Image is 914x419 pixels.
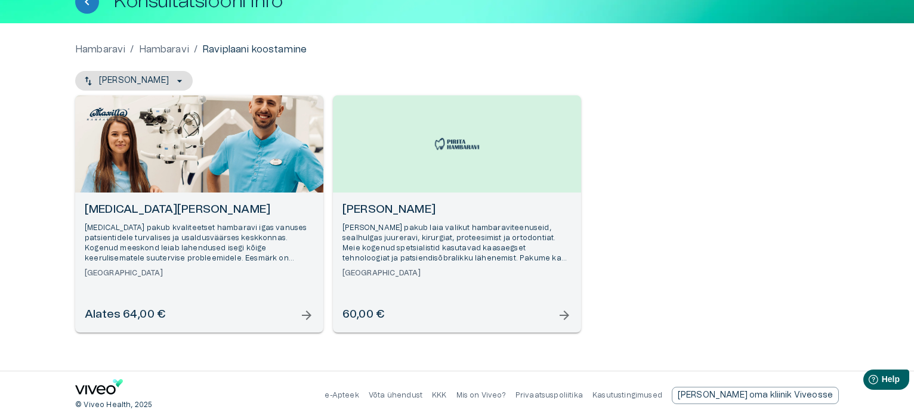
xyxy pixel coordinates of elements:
p: Mis on Viveo? [456,390,506,401]
h6: [PERSON_NAME] [342,202,572,218]
button: [PERSON_NAME] [75,71,193,91]
h6: Alates 64,00 € [85,307,165,323]
a: Kasutustingimused [592,392,662,399]
a: KKK [432,392,447,399]
div: [PERSON_NAME] oma kliinik Viveosse [672,387,839,404]
p: © Viveo Health, 2025 [75,400,152,410]
p: / [194,42,197,57]
p: Raviplaani koostamine [202,42,307,57]
span: arrow_forward [557,308,572,322]
a: Send email to partnership request to viveo [672,387,839,404]
p: [PERSON_NAME] [99,75,169,87]
img: Pirita Hambaravi logo [433,136,481,152]
img: Maxilla Hambakliinik logo [84,104,132,123]
p: Võta ühendust [369,390,422,401]
a: Open selected supplier available booking dates [75,95,323,333]
p: / [130,42,134,57]
p: [PERSON_NAME] pakub laia valikut hambaraviteenuseid, sealhulgas juureravi, kirurgiat, proteesimis... [342,223,572,264]
a: Privaatsuspoliitika [515,392,583,399]
h6: [GEOGRAPHIC_DATA] [85,268,314,278]
span: arrow_forward [299,308,314,322]
h6: 60,00 € [342,307,384,323]
h6: [MEDICAL_DATA][PERSON_NAME] [85,202,314,218]
h6: [GEOGRAPHIC_DATA] [342,268,572,278]
a: Open selected supplier available booking dates [333,95,581,333]
a: Navigate to home page [75,379,123,399]
a: e-Apteek [325,392,359,399]
a: Hambaravi [139,42,189,57]
iframe: Help widget launcher [821,365,914,398]
p: [MEDICAL_DATA] pakub kvaliteetset hambaravi igas vanuses patsientidele turvalises ja usaldusväärs... [85,223,314,264]
a: Hambaravi [75,42,125,57]
p: [PERSON_NAME] oma kliinik Viveosse [678,389,833,402]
